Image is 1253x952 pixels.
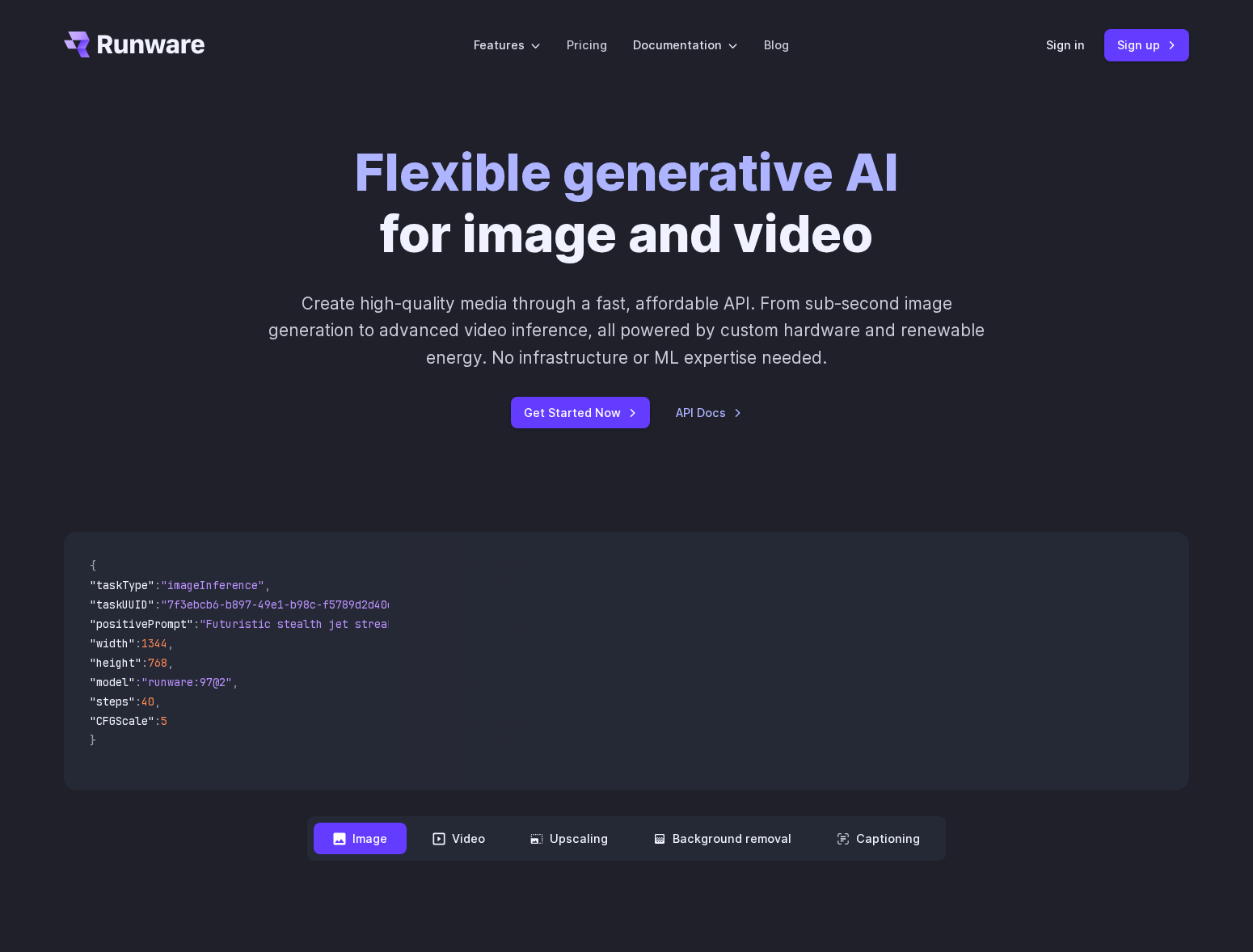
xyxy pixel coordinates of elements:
span: : [154,714,161,728]
span: : [193,617,200,631]
button: Background removal [634,823,811,854]
a: Get Started Now [511,397,650,428]
span: , [167,636,174,651]
label: Documentation [633,36,738,54]
p: Create high-quality media through a fast, affordable API. From sub-second image generation to adv... [267,290,987,371]
span: : [141,655,148,670]
span: "runware:97@2" [141,675,232,689]
label: Features [474,36,541,54]
span: "Futuristic stealth jet streaking through a neon-lit cityscape with glowing purple exhaust" [200,617,788,631]
span: : [135,675,141,689]
span: 5 [161,714,167,728]
button: Captioning [817,823,939,854]
span: 40 [141,694,154,709]
span: "width" [90,636,135,651]
a: Sign in [1046,36,1085,54]
span: "7f3ebcb6-b897-49e1-b98c-f5789d2d40d7" [161,597,407,612]
span: : [154,597,161,612]
h1: for image and video [355,142,899,264]
span: , [154,694,161,709]
span: , [232,675,238,689]
span: "imageInference" [161,578,264,592]
span: , [264,578,271,592]
button: Video [413,823,504,854]
span: 768 [148,655,167,670]
span: "height" [90,655,141,670]
span: "positivePrompt" [90,617,193,631]
span: : [135,694,141,709]
span: { [90,558,96,573]
span: "taskType" [90,578,154,592]
span: : [135,636,141,651]
span: "taskUUID" [90,597,154,612]
button: Image [314,823,407,854]
span: 1344 [141,636,167,651]
span: , [167,655,174,670]
span: "steps" [90,694,135,709]
button: Upscaling [511,823,627,854]
span: : [154,578,161,592]
a: API Docs [676,403,742,422]
span: } [90,733,96,748]
span: "model" [90,675,135,689]
a: Sign up [1104,29,1189,61]
span: "CFGScale" [90,714,154,728]
a: Pricing [567,36,607,54]
a: Go to / [64,32,205,57]
a: Blog [764,36,789,54]
strong: Flexible generative AI [355,141,899,203]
